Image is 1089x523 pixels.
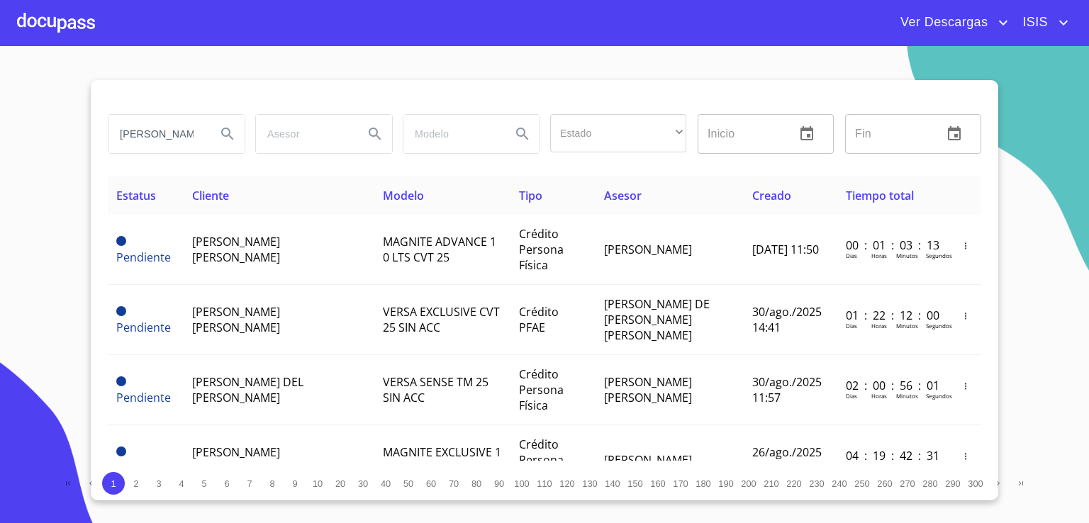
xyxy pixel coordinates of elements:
[926,322,952,330] p: Segundos
[1012,11,1072,34] button: account of current user
[313,478,323,489] span: 10
[604,452,692,468] span: [PERSON_NAME]
[871,252,887,259] p: Horas
[420,472,442,495] button: 60
[537,478,552,489] span: 110
[896,322,918,330] p: Minutos
[247,478,252,489] span: 7
[926,252,952,259] p: Segundos
[964,472,987,495] button: 300
[403,478,413,489] span: 50
[133,478,138,489] span: 2
[383,188,424,203] span: Modelo
[624,472,647,495] button: 150
[211,117,245,151] button: Search
[329,472,352,495] button: 20
[442,472,465,495] button: 70
[519,304,559,335] span: Crédito PFAE
[601,472,624,495] button: 140
[381,478,391,489] span: 40
[533,472,556,495] button: 110
[192,234,280,265] span: [PERSON_NAME] [PERSON_NAME]
[261,472,284,495] button: 8
[673,478,688,489] span: 170
[890,11,995,34] span: Ver Descargas
[752,188,791,203] span: Creado
[465,472,488,495] button: 80
[514,478,529,489] span: 100
[846,392,857,400] p: Dias
[224,478,229,489] span: 6
[604,296,710,343] span: [PERSON_NAME] DE [PERSON_NAME] [PERSON_NAME]
[692,472,715,495] button: 180
[752,444,822,476] span: 26/ago./2025 12:43
[494,478,504,489] span: 90
[851,472,873,495] button: 250
[116,460,171,476] span: Pendiente
[108,115,205,153] input: search
[116,390,171,405] span: Pendiente
[604,374,692,405] span: [PERSON_NAME] [PERSON_NAME]
[786,478,801,489] span: 220
[968,478,983,489] span: 300
[374,472,397,495] button: 40
[550,114,686,152] div: ​
[519,226,564,273] span: Crédito Persona Física
[737,472,760,495] button: 200
[828,472,851,495] button: 240
[764,478,778,489] span: 210
[1012,11,1055,34] span: ISIS
[192,304,280,335] span: [PERSON_NAME] [PERSON_NAME]
[488,472,510,495] button: 90
[809,478,824,489] span: 230
[116,236,126,246] span: Pendiente
[922,478,937,489] span: 280
[284,472,306,495] button: 9
[269,478,274,489] span: 8
[216,472,238,495] button: 6
[605,478,620,489] span: 140
[752,242,819,257] span: [DATE] 11:50
[846,252,857,259] p: Dias
[156,478,161,489] span: 3
[604,188,642,203] span: Asesor
[741,478,756,489] span: 200
[805,472,828,495] button: 230
[170,472,193,495] button: 4
[832,478,847,489] span: 240
[556,472,579,495] button: 120
[403,115,500,153] input: search
[846,378,942,393] p: 02 : 00 : 56 : 01
[383,374,488,405] span: VERSA SENSE TM 25 SIN ACC
[383,234,496,265] span: MAGNITE ADVANCE 1 0 LTS CVT 25
[426,478,436,489] span: 60
[752,304,822,335] span: 30/ago./2025 14:41
[582,478,597,489] span: 130
[238,472,261,495] button: 7
[890,11,1012,34] button: account of current user
[896,252,918,259] p: Minutos
[116,249,171,265] span: Pendiente
[604,242,692,257] span: [PERSON_NAME]
[945,478,960,489] span: 290
[352,472,374,495] button: 30
[650,478,665,489] span: 160
[854,478,869,489] span: 250
[201,478,206,489] span: 5
[896,392,918,400] p: Minutos
[900,478,915,489] span: 270
[942,472,964,495] button: 290
[579,472,601,495] button: 130
[919,472,942,495] button: 280
[192,444,280,476] span: [PERSON_NAME] [PERSON_NAME]
[449,478,459,489] span: 70
[846,448,942,463] p: 04 : 19 : 42 : 31
[471,478,481,489] span: 80
[846,308,942,323] p: 01 : 22 : 12 : 00
[846,188,914,203] span: Tiempo total
[669,472,692,495] button: 170
[335,478,345,489] span: 20
[506,117,540,151] button: Search
[846,237,942,253] p: 00 : 01 : 03 : 13
[696,478,710,489] span: 180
